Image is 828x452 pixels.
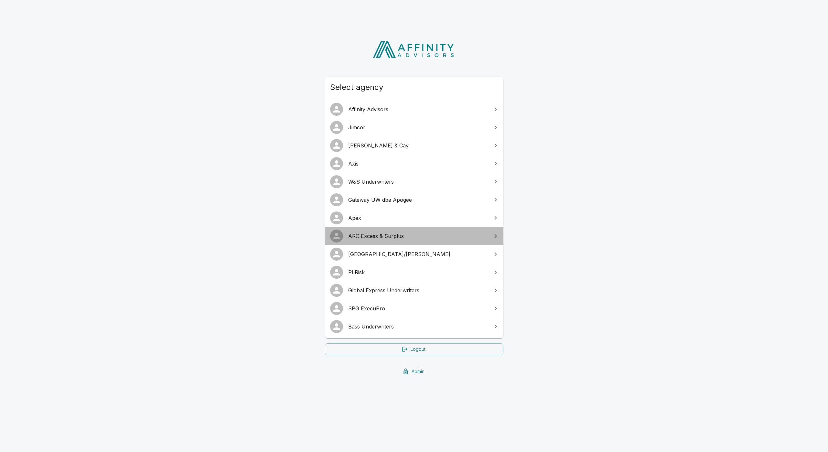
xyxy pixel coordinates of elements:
[348,250,488,258] span: [GEOGRAPHIC_DATA]/[PERSON_NAME]
[325,281,503,299] a: Global Express Underwriters
[325,227,503,245] a: ARC Excess & Surplus
[325,299,503,317] a: SPG ExecuPro
[325,191,503,209] a: Gateway UW dba Apogee
[348,232,488,240] span: ARC Excess & Surplus
[348,286,488,294] span: Global Express Underwriters
[348,323,488,330] span: Bass Underwriters
[325,118,503,136] a: Jimcor
[325,317,503,336] a: Bass Underwriters
[325,209,503,227] a: Apex
[368,39,460,60] img: Affinity Advisors Logo
[348,142,488,149] span: [PERSON_NAME] & Cay
[330,82,498,92] span: Select agency
[325,366,503,378] a: Admin
[348,124,488,131] span: Jimcor
[348,160,488,167] span: Axis
[325,343,503,355] a: Logout
[325,263,503,281] a: PLRisk
[325,173,503,191] a: W&S Underwriters
[348,305,488,312] span: SPG ExecuPro
[348,268,488,276] span: PLRisk
[325,100,503,118] a: Affinity Advisors
[325,136,503,155] a: [PERSON_NAME] & Cay
[348,196,488,204] span: Gateway UW dba Apogee
[325,245,503,263] a: [GEOGRAPHIC_DATA]/[PERSON_NAME]
[348,105,488,113] span: Affinity Advisors
[348,178,488,186] span: W&S Underwriters
[325,155,503,173] a: Axis
[348,214,488,222] span: Apex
